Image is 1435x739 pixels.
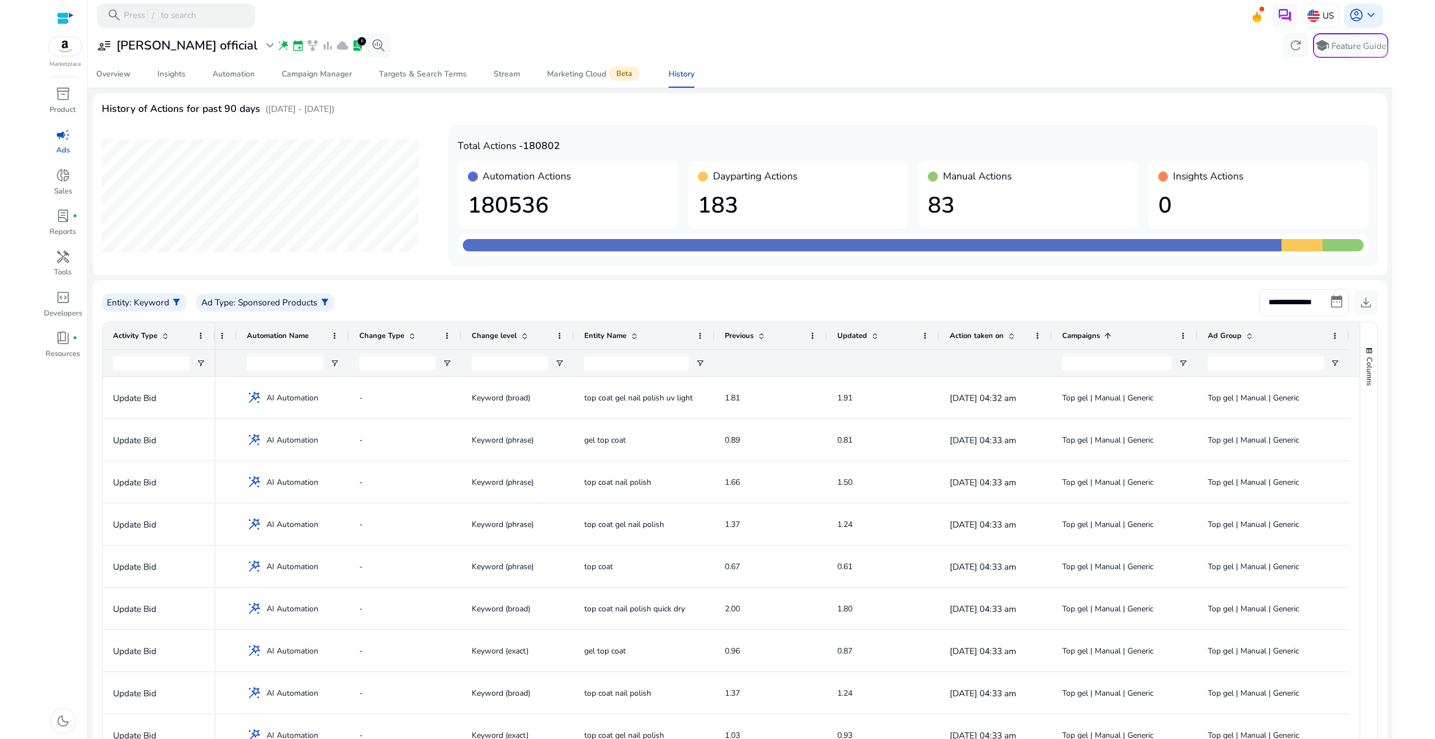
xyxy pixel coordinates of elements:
div: Stream [494,70,520,78]
span: account_circle [1349,8,1364,22]
span: Keyword (broad) [472,603,530,614]
h4: Automation Actions [482,170,571,182]
p: [DATE] 04:33 am [950,519,1042,530]
span: donut_small [56,168,70,183]
span: top coat nail polish [584,688,651,699]
p: Press to search [124,9,196,22]
span: wand_stars [247,601,261,616]
span: cloud [336,39,349,52]
button: Open Filter Menu [196,359,205,368]
span: Top gel | Manual | Generic [1208,561,1299,572]
span: Keyword (phrase) [472,519,534,530]
div: Marketing Cloud [547,69,642,79]
span: 2.00 [725,603,740,614]
span: code_blocks [56,290,70,305]
span: Keyword (phrase) [472,435,534,445]
span: fiber_manual_record [73,336,78,341]
button: Open Filter Menu [555,359,564,368]
span: wand_stars [277,39,290,52]
span: 0.67 [725,561,740,572]
span: Ad Group [1208,331,1242,341]
input: Change Type Filter Input [359,357,436,370]
span: 1.37 [725,688,740,699]
div: Campaign Manager [282,70,352,78]
span: bar_chart [322,39,334,52]
span: top coat gel nail polish uv light [584,393,693,403]
span: book_4 [56,331,70,345]
span: wand_stars [247,390,261,405]
p: Product [49,105,76,116]
span: Top gel | Manual | Generic [1208,603,1299,614]
span: Keyword (broad) [472,688,530,699]
span: - [359,646,363,656]
span: top coat gel nail polish [584,519,664,530]
p: Update Bid [113,682,205,705]
span: handyman [56,250,70,264]
span: Top gel | Manual | Generic [1208,393,1299,403]
h4: Manual Actions [943,170,1012,182]
p: [DATE] 04:33 am [950,477,1042,488]
p: [DATE] 04:33 am [950,688,1042,699]
span: Top gel | Manual | Generic [1062,477,1153,488]
span: family_history [306,39,319,52]
span: Change Type [359,331,404,341]
span: - [359,435,363,445]
span: AI Automation [267,597,318,620]
span: event [292,39,304,52]
span: 1.24 [837,688,852,699]
span: Previous [725,331,753,341]
p: Marketplace [49,60,81,69]
div: Automation [213,70,255,78]
span: AI Automation [267,639,318,663]
span: AI Automation [267,429,318,452]
span: wand_stars [247,475,261,489]
span: Keyword (phrase) [472,477,534,488]
p: [DATE] 04:33 am [950,435,1042,446]
span: - [359,603,363,614]
a: book_4fiber_manual_recordResources [43,328,83,369]
span: top coat [584,561,613,572]
p: Developers [44,308,82,319]
input: Activity Type Filter Input [113,357,189,370]
span: Top gel | Manual | Generic [1062,603,1153,614]
span: 0.61 [837,561,852,572]
span: Keyword (exact) [472,646,529,656]
input: Automation Name Filter Input [247,357,323,370]
input: Campaigns Filter Input [1062,357,1172,370]
span: 0.81 [837,435,852,445]
p: [DATE] 04:32 am [950,393,1042,404]
span: gel top coat [584,646,626,656]
span: Action taken on [950,331,1004,341]
input: Entity Name Filter Input [584,357,689,370]
p: Update Bid [113,639,205,663]
h4: Dayparting Actions [713,170,797,182]
span: search [107,8,121,22]
span: Top gel | Manual | Generic [1208,646,1299,656]
span: - [359,477,363,488]
img: us.svg [1307,10,1320,22]
span: AI Automation [267,682,318,705]
h4: History of Actions for past 90 days [102,103,260,115]
span: search_insights [371,38,386,53]
span: expand_more [263,38,277,53]
p: Ads [56,145,70,156]
span: Top gel | Manual | Generic [1062,519,1153,530]
p: Update Bid [113,471,205,494]
p: Update Bid [113,386,205,409]
p: Resources [46,349,80,360]
h1: 0 [1158,192,1359,219]
span: 1.81 [725,393,740,403]
span: Top gel | Manual | Generic [1062,561,1153,572]
span: top coat nail polish quick dry [584,603,685,614]
span: Columns [1364,357,1374,386]
a: inventory_2Product [43,84,83,125]
span: - [359,519,363,530]
span: AI Automation [267,471,318,494]
h1: 83 [928,192,1128,219]
span: lab_profile [351,39,364,52]
a: lab_profilefiber_manual_recordReports [43,206,83,247]
button: refresh [1283,33,1308,58]
span: Top gel | Manual | Generic [1062,435,1153,445]
span: Top gel | Manual | Generic [1208,435,1299,445]
span: 1.91 [837,393,852,403]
